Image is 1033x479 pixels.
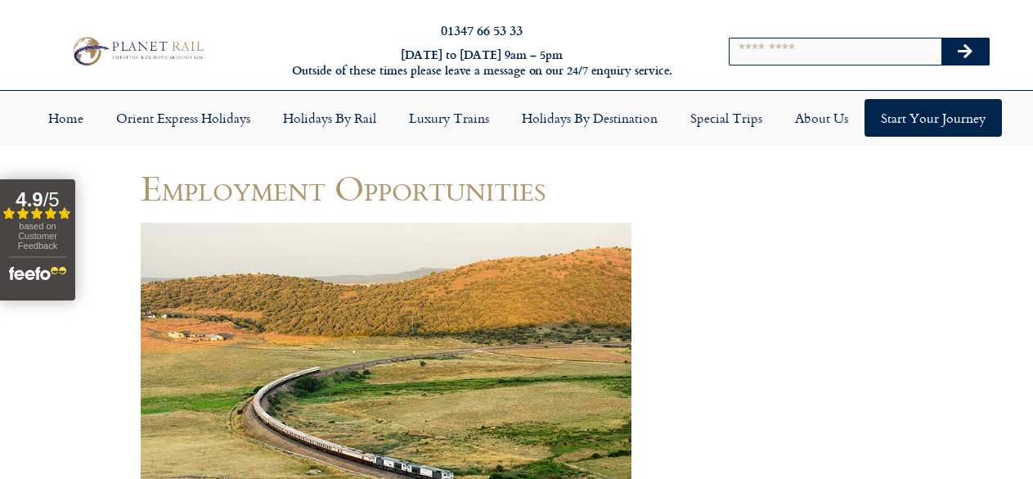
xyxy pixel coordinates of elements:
a: Holidays by Rail [267,99,393,137]
button: Search [941,38,989,65]
img: Planet Rail Train Holidays Logo [67,34,208,68]
a: Luxury Trains [393,99,505,137]
h6: [DATE] to [DATE] 9am – 5pm Outside of these times please leave a message on our 24/7 enquiry serv... [280,47,685,78]
a: 01347 66 53 33 [441,20,523,39]
a: About Us [779,99,865,137]
h1: Employment Opportunities [141,169,631,207]
a: Holidays by Destination [505,99,674,137]
a: Special Trips [674,99,779,137]
a: Home [32,99,100,137]
nav: Menu [8,99,1025,137]
a: Start your Journey [865,99,1002,137]
a: Orient Express Holidays [100,99,267,137]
